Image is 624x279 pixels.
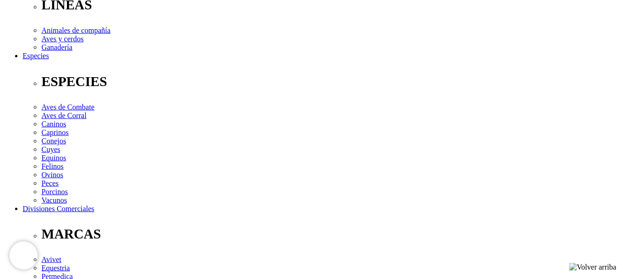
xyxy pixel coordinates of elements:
[41,137,66,145] a: Conejos
[41,226,620,242] p: MARCAS
[41,154,66,162] a: Equinos
[41,120,66,128] a: Caninos
[9,241,38,270] iframe: Brevo live chat
[41,128,69,136] a: Caprinos
[41,171,63,179] a: Ovinos
[41,74,620,89] p: ESPECIES
[41,162,64,170] a: Felinos
[41,26,111,34] a: Animales de compañía
[41,112,87,120] a: Aves de Corral
[41,103,95,111] a: Aves de Combate
[41,188,68,196] a: Porcinos
[41,196,67,204] a: Vacunos
[41,179,58,187] a: Peces
[41,255,61,263] a: Avivet
[41,35,83,43] a: Aves y cerdos
[41,145,60,153] a: Cuyes
[23,52,49,60] a: Especies
[569,263,616,271] img: Volver arriba
[41,43,73,51] a: Ganadería
[41,264,70,272] a: Equestria
[23,205,94,213] a: Divisiones Comerciales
